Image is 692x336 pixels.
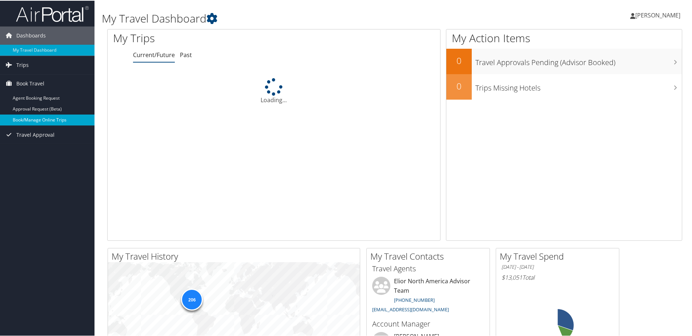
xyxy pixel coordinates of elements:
h3: Account Manager [372,318,484,328]
a: Past [180,50,192,58]
div: Loading... [108,77,440,104]
span: Travel Approval [16,125,55,143]
h3: Trips Missing Hotels [475,79,682,92]
h3: Travel Agents [372,263,484,273]
h2: My Travel Spend [500,249,619,262]
h1: My Travel Dashboard [102,10,492,25]
img: airportal-logo.png [16,5,89,22]
li: Elior North America Advisor Team [369,276,488,315]
h1: My Trips [113,30,296,45]
h2: My Travel Contacts [370,249,490,262]
a: [PHONE_NUMBER] [394,296,435,303]
h2: 0 [446,79,472,92]
h2: 0 [446,54,472,66]
h1: My Action Items [446,30,682,45]
span: $13,051 [502,273,522,281]
span: Trips [16,55,29,73]
h6: [DATE] - [DATE] [502,263,613,270]
span: Book Travel [16,74,44,92]
span: [PERSON_NAME] [635,11,680,19]
a: Current/Future [133,50,175,58]
a: 0Travel Approvals Pending (Advisor Booked) [446,48,682,73]
h2: My Travel History [112,249,360,262]
h3: Travel Approvals Pending (Advisor Booked) [475,53,682,67]
h6: Total [502,273,613,281]
a: [PERSON_NAME] [630,4,688,25]
span: Dashboards [16,26,46,44]
div: 206 [181,288,203,310]
a: 0Trips Missing Hotels [446,73,682,99]
a: [EMAIL_ADDRESS][DOMAIN_NAME] [372,305,449,312]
